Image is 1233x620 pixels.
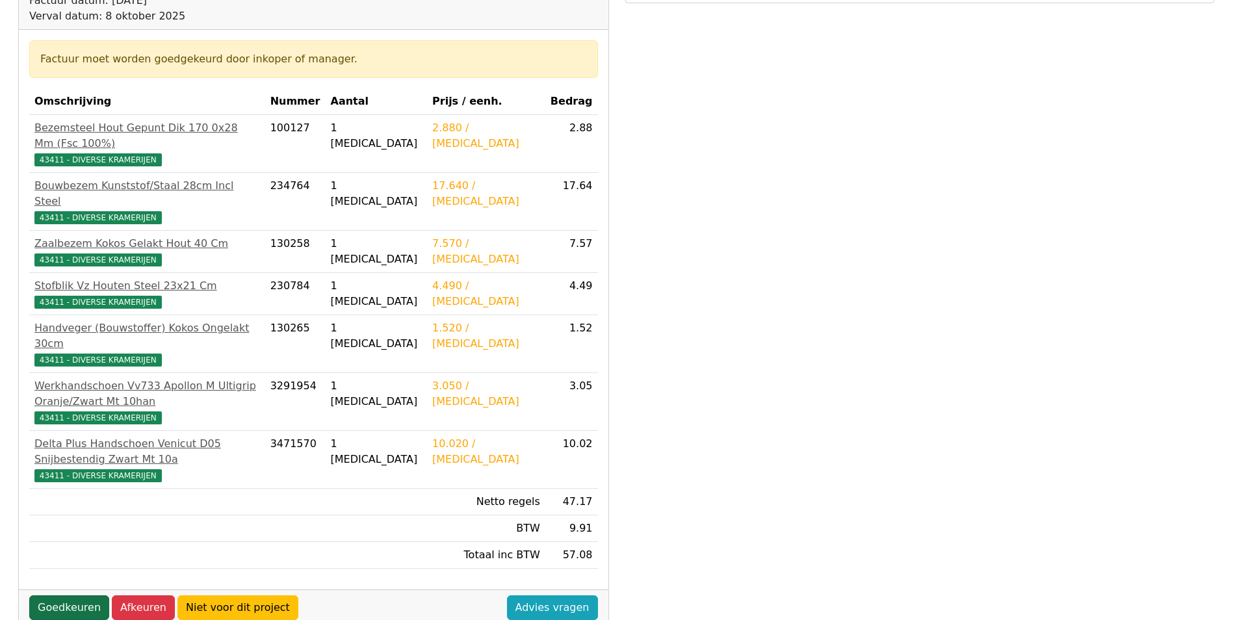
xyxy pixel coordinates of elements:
th: Aantal [326,88,428,115]
div: Zaalbezem Kokos Gelakt Hout 40 Cm [34,236,260,252]
td: 3.05 [545,373,598,431]
div: 4.490 / [MEDICAL_DATA] [432,278,540,309]
td: 4.49 [545,273,598,315]
td: Totaal inc BTW [427,542,545,569]
div: 17.640 / [MEDICAL_DATA] [432,178,540,209]
th: Omschrijving [29,88,265,115]
div: Delta Plus Handschoen Venicut D05 Snijbestendig Zwart Mt 10a [34,436,260,467]
a: Handveger (Bouwstoffer) Kokos Ongelakt 30cm43411 - DIVERSE KRAMERIJEN [34,320,260,367]
th: Bedrag [545,88,598,115]
div: Stofblik Vz Houten Steel 23x21 Cm [34,278,260,294]
span: 43411 - DIVERSE KRAMERIJEN [34,411,162,424]
th: Prijs / eenh. [427,88,545,115]
td: Netto regels [427,489,545,515]
span: 43411 - DIVERSE KRAMERIJEN [34,469,162,482]
td: 2.88 [545,115,598,173]
a: Zaalbezem Kokos Gelakt Hout 40 Cm43411 - DIVERSE KRAMERIJEN [34,236,260,267]
div: Verval datum: 8 oktober 2025 [29,8,346,24]
a: Stofblik Vz Houten Steel 23x21 Cm43411 - DIVERSE KRAMERIJEN [34,278,260,309]
td: 100127 [265,115,326,173]
a: Niet voor dit project [177,595,298,620]
a: Goedkeuren [29,595,109,620]
td: 1.52 [545,315,598,373]
a: Werkhandschoen Vv733 Apollon M Ultigrip Oranje/Zwart Mt 10han43411 - DIVERSE KRAMERIJEN [34,378,260,425]
td: 9.91 [545,515,598,542]
a: Afkeuren [112,595,175,620]
div: 2.880 / [MEDICAL_DATA] [432,120,540,151]
a: Bezemsteel Hout Gepunt Dik 170 0x28 Mm (Fsc 100%)43411 - DIVERSE KRAMERIJEN [34,120,260,167]
div: 1.520 / [MEDICAL_DATA] [432,320,540,352]
span: 43411 - DIVERSE KRAMERIJEN [34,153,162,166]
div: Handveger (Bouwstoffer) Kokos Ongelakt 30cm [34,320,260,352]
td: 57.08 [545,542,598,569]
td: 130265 [265,315,326,373]
div: 7.570 / [MEDICAL_DATA] [432,236,540,267]
td: 3471570 [265,431,326,489]
td: 10.02 [545,431,598,489]
td: 7.57 [545,231,598,273]
td: 234764 [265,173,326,231]
td: 230784 [265,273,326,315]
span: 43411 - DIVERSE KRAMERIJEN [34,354,162,367]
span: 43411 - DIVERSE KRAMERIJEN [34,211,162,224]
div: 1 [MEDICAL_DATA] [331,236,422,267]
div: 1 [MEDICAL_DATA] [331,178,422,209]
div: 1 [MEDICAL_DATA] [331,278,422,309]
div: 10.020 / [MEDICAL_DATA] [432,436,540,467]
td: 17.64 [545,173,598,231]
div: 3.050 / [MEDICAL_DATA] [432,378,540,409]
div: 1 [MEDICAL_DATA] [331,320,422,352]
td: 3291954 [265,373,326,431]
div: 1 [MEDICAL_DATA] [331,436,422,467]
td: 130258 [265,231,326,273]
th: Nummer [265,88,326,115]
div: Bouwbezem Kunststof/Staal 28cm Incl Steel [34,178,260,209]
a: Delta Plus Handschoen Venicut D05 Snijbestendig Zwart Mt 10a43411 - DIVERSE KRAMERIJEN [34,436,260,483]
td: BTW [427,515,545,542]
div: 1 [MEDICAL_DATA] [331,120,422,151]
td: 47.17 [545,489,598,515]
div: Bezemsteel Hout Gepunt Dik 170 0x28 Mm (Fsc 100%) [34,120,260,151]
div: Factuur moet worden goedgekeurd door inkoper of manager. [40,51,587,67]
span: 43411 - DIVERSE KRAMERIJEN [34,253,162,266]
a: Advies vragen [507,595,598,620]
span: 43411 - DIVERSE KRAMERIJEN [34,296,162,309]
div: Werkhandschoen Vv733 Apollon M Ultigrip Oranje/Zwart Mt 10han [34,378,260,409]
div: 1 [MEDICAL_DATA] [331,378,422,409]
a: Bouwbezem Kunststof/Staal 28cm Incl Steel43411 - DIVERSE KRAMERIJEN [34,178,260,225]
